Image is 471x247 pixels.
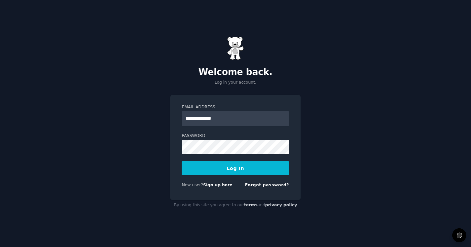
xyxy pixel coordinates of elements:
label: Password [182,133,289,139]
a: Forgot password? [245,183,289,187]
span: New user? [182,183,203,187]
a: privacy policy [265,203,297,207]
button: Log In [182,161,289,175]
a: Sign up here [203,183,233,187]
h2: Welcome back. [170,67,301,78]
label: Email Address [182,104,289,110]
img: Gummy Bear [227,37,244,60]
div: By using this site you agree to our and [170,200,301,211]
a: terms [244,203,257,207]
p: Log in your account. [170,80,301,86]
